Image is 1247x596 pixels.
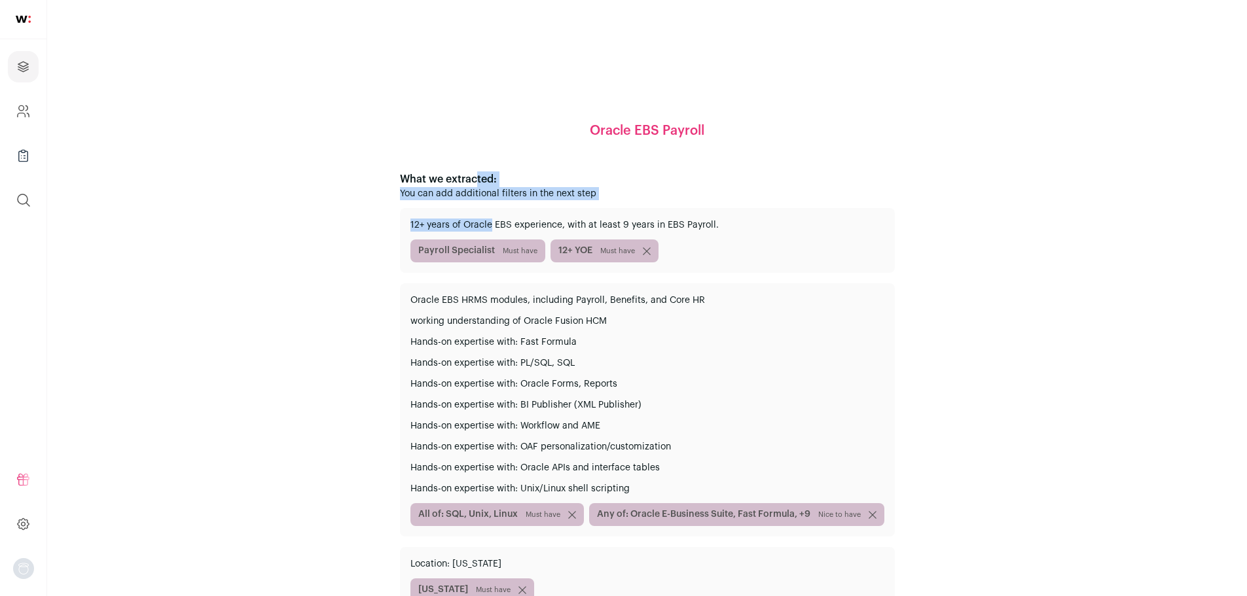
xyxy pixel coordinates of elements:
[410,440,884,453] p: Hands-on expertise with: OAF personalization/customization
[410,336,884,349] p: Hands-on expertise with: Fast Formula
[13,558,34,579] img: nopic.png
[818,510,861,520] span: Nice to have
[410,239,545,262] span: Payroll Specialist
[8,140,39,171] a: Company Lists
[410,398,884,412] p: Hands-on expertise with: BI Publisher (XML Publisher)
[410,419,884,432] p: Hands-on expertise with: Workflow and AME
[410,503,584,526] span: All of: SQL, Unix, Linux
[13,558,34,579] button: Open dropdown
[410,377,884,391] p: Hands-on expertise with: Oracle Forms, Reports
[410,557,884,570] p: Location: [US_STATE]
[410,461,884,474] p: Hands-on expertise with: Oracle APIs and interface tables
[551,239,659,262] span: 12+ YOE
[600,246,635,256] span: Must have
[589,503,884,526] span: Any of: Oracle E-Business Suite, Fast Formula, +9
[526,510,560,520] span: Must have
[476,585,511,595] span: Must have
[8,51,39,82] a: Projects
[400,187,895,200] p: You can add additional filters in the next step
[410,315,884,328] p: working understanding of Oracle Fusion HCM
[590,122,704,140] h1: Oracle EBS Payroll
[503,246,537,256] span: Must have
[8,96,39,127] a: Company and ATS Settings
[400,171,895,187] p: What we extracted:
[410,482,884,495] p: Hands-on expertise with: Unix/Linux shell scripting
[410,357,884,370] p: Hands-on expertise with: PL/SQL, SQL
[410,294,884,307] p: Oracle EBS HRMS modules, including Payroll, Benefits, and Core HR
[16,16,31,23] img: wellfound-shorthand-0d5821cbd27db2630d0214b213865d53afaa358527fdda9d0ea32b1df1b89c2c.svg
[410,219,884,232] p: 12+ years of Oracle EBS experience, with at least 9 years in EBS Payroll.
